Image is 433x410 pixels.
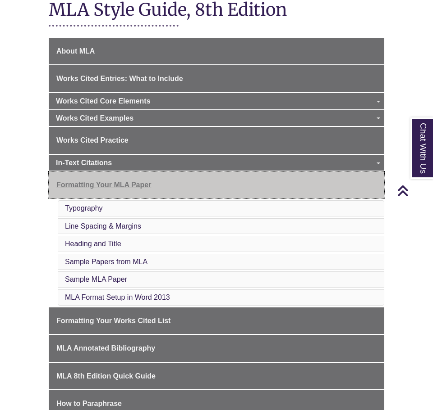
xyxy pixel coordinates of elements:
a: In-Text Citations [49,155,384,171]
span: About MLA [56,47,95,55]
a: About MLA [49,38,384,65]
a: Works Cited Entries: What to Include [49,65,384,92]
a: Works Cited Examples [49,110,384,126]
span: Works Cited Entries: What to Include [56,75,183,82]
span: In-Text Citations [56,159,112,167]
a: Sample MLA Paper [65,275,127,283]
span: How to Paraphrase [56,400,122,407]
span: Works Cited Practice [56,136,129,144]
span: MLA Annotated Bibliography [56,344,155,352]
span: Works Cited Core Elements [56,97,151,105]
span: Formatting Your Works Cited List [56,317,170,324]
a: MLA 8th Edition Quick Guide [49,363,384,390]
a: Typography [65,204,103,212]
a: Formatting Your Works Cited List [49,307,384,334]
a: Formatting Your MLA Paper [49,171,384,198]
a: Line Spacing & Margins [65,222,141,230]
a: Works Cited Core Elements [49,93,384,109]
a: MLA Format Setup in Word 2013 [65,293,170,301]
a: Heading and Title [65,240,121,248]
a: Back to Top [397,185,431,197]
span: Works Cited Examples [56,114,134,122]
a: Works Cited Practice [49,127,384,154]
span: Formatting Your MLA Paper [56,181,151,189]
a: Sample Papers from MLA [65,258,147,266]
span: MLA 8th Edition Quick Guide [56,372,156,380]
a: MLA Annotated Bibliography [49,335,384,362]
